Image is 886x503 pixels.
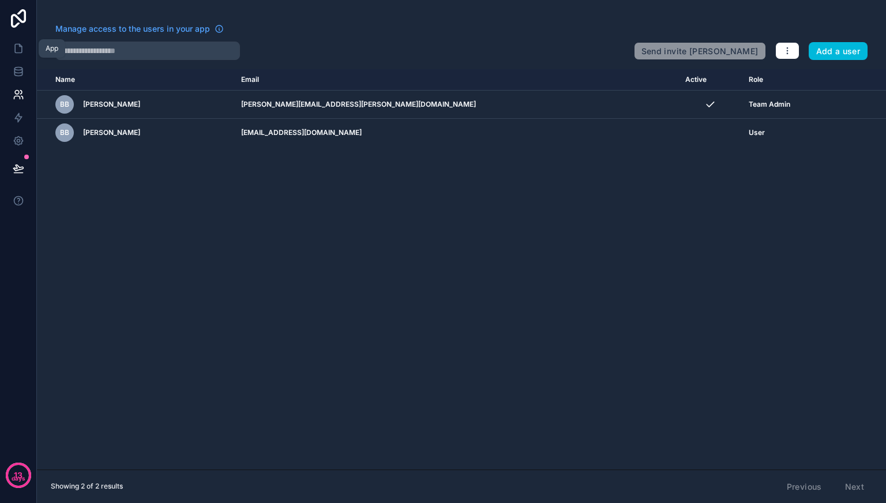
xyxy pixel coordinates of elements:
[234,119,679,147] td: [EMAIL_ADDRESS][DOMAIN_NAME]
[60,100,69,109] span: BB
[37,69,234,91] th: Name
[234,91,679,119] td: [PERSON_NAME][EMAIL_ADDRESS][PERSON_NAME][DOMAIN_NAME]
[60,128,69,137] span: BB
[14,470,22,481] p: 13
[51,482,123,491] span: Showing 2 of 2 results
[749,128,765,137] span: User
[12,474,25,483] p: days
[742,69,841,91] th: Role
[678,69,741,91] th: Active
[809,42,868,61] button: Add a user
[749,100,790,109] span: Team Admin
[46,44,58,53] div: App
[83,128,140,137] span: [PERSON_NAME]
[55,23,224,35] a: Manage access to the users in your app
[37,69,886,470] div: scrollable content
[55,23,210,35] span: Manage access to the users in your app
[83,100,140,109] span: [PERSON_NAME]
[234,69,679,91] th: Email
